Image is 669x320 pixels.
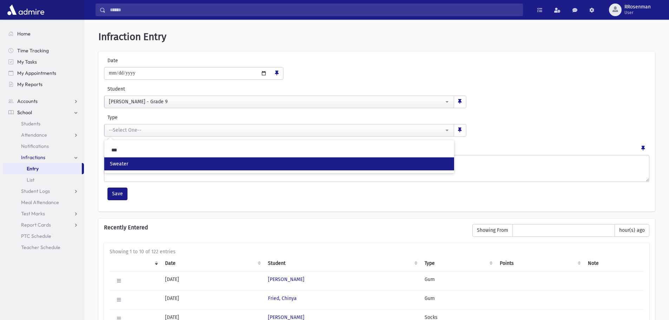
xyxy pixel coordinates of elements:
[104,224,465,231] h6: Recently Entered
[3,242,84,253] a: Teacher Schedule
[161,290,264,309] td: [DATE]
[106,4,523,16] input: Search
[21,120,40,127] span: Students
[3,141,84,152] a: Notifications
[3,197,84,208] a: Meal Attendance
[264,255,420,272] th: Student: activate to sort column ascending
[3,67,84,79] a: My Appointments
[21,188,50,194] span: Student Logs
[107,188,127,200] button: Save
[17,59,37,65] span: My Tasks
[624,4,651,10] span: RRosenman
[21,233,51,239] span: PTC Schedule
[161,255,264,272] th: Date: activate to sort column ascending
[584,255,644,272] th: Note
[3,107,84,118] a: School
[21,244,60,250] span: Teacher Schedule
[104,85,346,93] label: Student
[17,31,31,37] span: Home
[3,129,84,141] a: Attendance
[472,224,513,237] span: Showing From
[268,295,297,301] a: Fried, Chinya
[104,124,454,137] button: --Select One--
[104,96,454,108] button: Craven, Brocha - Grade 9
[3,152,84,163] a: Infractions
[3,219,84,230] a: Report Cards
[3,163,82,174] a: Entry
[3,174,84,185] a: List
[420,255,496,272] th: Type: activate to sort column ascending
[3,56,84,67] a: My Tasks
[21,210,45,217] span: Test Marks
[3,185,84,197] a: Student Logs
[17,98,38,104] span: Accounts
[109,126,444,134] div: --Select One--
[21,199,59,205] span: Meal Attendance
[3,230,84,242] a: PTC Schedule
[268,276,304,282] a: [PERSON_NAME]
[420,290,496,309] td: Gum
[17,70,56,76] span: My Appointments
[21,222,51,228] span: Report Cards
[104,57,164,64] label: Date
[420,271,496,290] td: Gum
[21,132,47,138] span: Attendance
[17,81,42,87] span: My Reports
[27,177,34,183] span: List
[161,271,264,290] td: [DATE]
[17,109,32,116] span: School
[104,114,285,121] label: Type
[615,224,649,237] span: hour(s) ago
[3,28,84,39] a: Home
[98,31,166,43] span: Infraction Entry
[21,154,45,161] span: Infractions
[3,79,84,90] a: My Reports
[21,143,49,149] span: Notifications
[27,165,39,172] span: Entry
[107,144,451,156] input: Search
[109,98,444,105] div: [PERSON_NAME] - Grade 9
[624,10,651,15] span: User
[110,248,644,255] div: Showing 1 to 10 of 122 entries
[3,96,84,107] a: Accounts
[3,118,84,129] a: Students
[110,161,128,168] span: Sweater
[104,142,115,152] label: Note
[3,208,84,219] a: Test Marks
[3,45,84,56] a: Time Tracking
[6,3,46,17] img: AdmirePro
[496,255,584,272] th: Points: activate to sort column ascending
[17,47,49,54] span: Time Tracking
